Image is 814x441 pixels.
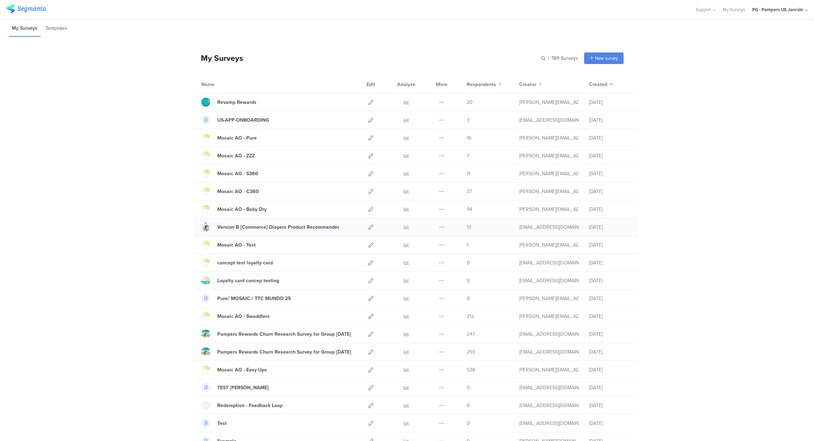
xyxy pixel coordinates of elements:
div: simanski.c@pg.com [519,366,579,374]
span: New survey [595,55,618,62]
span: 789 Surveys [551,55,578,62]
a: Mosaic AO - Pure [201,133,257,142]
span: Creator [519,81,536,88]
a: Loyalty card concep testing [201,276,279,285]
div: More [434,76,449,93]
a: Pure/ MOSAIC / TTC MUNDO 25 [201,294,291,303]
div: simanski.c@pg.com [519,134,579,142]
div: cardosoteixeiral.c@pg.com [519,277,579,284]
div: simanski.c@pg.com [519,188,579,195]
div: simanski.c@pg.com [519,241,579,249]
div: martens.j.1@pg.com [519,384,579,391]
span: 16 [467,134,471,142]
div: fjaili.r@pg.com [519,330,579,338]
span: 293 [467,348,475,356]
div: simanski.c@pg.com [519,170,579,177]
div: [DATE] [589,259,631,266]
div: Edit [363,76,378,93]
div: simanski.c@pg.com [519,313,579,320]
div: [DATE] [589,313,631,320]
div: zanolla.l@pg.com [519,420,579,427]
div: [DATE] [589,152,631,159]
div: concept test loyalty card [217,259,273,266]
div: fjaili.r@pg.com [519,348,579,356]
div: Redemption - Feedback Loop [217,402,283,409]
div: Mosaic AO - C360 [217,188,259,195]
div: [DATE] [589,277,631,284]
div: [DATE] [589,134,631,142]
span: | [547,55,550,62]
div: trehorel.p@pg.com [519,116,579,124]
div: [DATE] [589,366,631,374]
a: TEST [PERSON_NAME] [201,383,269,392]
span: 0 [467,259,470,266]
a: Mosaic AO - Easy Ups [201,365,267,374]
div: Mosaic AO - Easy Ups [217,366,267,374]
span: 0 [467,277,470,284]
div: Pampers Rewards Churn Research Survey for Group 2 July 2025 [217,330,351,338]
div: Version B [Commerce] Diapers Product Recommender [217,223,339,231]
div: Mosaic AO - Baby Dry [217,206,267,213]
div: simanski.c@pg.com [519,206,579,213]
li: My Surveys [9,20,41,37]
div: Revamp Rewards [217,99,256,106]
a: concept test loyalty card [201,258,273,267]
div: Analyze [396,76,417,93]
span: 11 [467,170,470,177]
span: Respondents [467,81,496,88]
a: Mosaic AO - S360 [201,169,258,178]
div: [DATE] [589,99,631,106]
a: Redemption - Feedback Loop [201,401,283,410]
span: 13 [467,223,471,231]
a: Mosaic AO - ZZZ [201,151,255,160]
div: [DATE] [589,384,631,391]
span: 0 [467,295,470,302]
div: [DATE] [589,295,631,302]
div: cardosoteixeiral.c@pg.com [519,259,579,266]
span: 94 [467,206,472,213]
a: Revamp Rewards [201,98,256,107]
span: 1 [467,241,468,249]
div: Mosaic AO - Test [217,241,256,249]
div: My Surveys [194,52,243,64]
span: 7 [467,152,469,159]
div: [DATE] [589,348,631,356]
a: Version B [Commerce] Diapers Product Recommender [201,222,339,232]
span: 247 [467,330,475,338]
div: [DATE] [589,402,631,409]
a: Mosaic AO - Test [201,240,256,249]
span: Support [696,6,711,13]
div: wecker.p@pg.com [519,99,579,106]
div: zanolla.l@pg.com [519,402,579,409]
div: PG - Pampers US Janrain [752,6,803,13]
div: [DATE] [589,420,631,427]
span: 3 [467,116,470,124]
span: 212 [467,313,474,320]
div: [DATE] [589,223,631,231]
div: [DATE] [589,206,631,213]
div: hougui.yh.1@pg.com [519,223,579,231]
button: Creator [519,81,542,88]
span: 0 [467,420,470,427]
span: 20 [467,99,473,106]
div: [DATE] [589,170,631,177]
span: 0 [467,402,470,409]
a: Test [201,419,227,428]
div: Mosaic AO - ZZZ [217,152,255,159]
div: [DATE] [589,241,631,249]
a: Pampers Rewards Churn Research Survey for Group [DATE] [201,329,351,339]
a: Mosaic AO - C360 [201,187,259,196]
div: Loyalty card concep testing [217,277,279,284]
div: Pure/ MOSAIC / TTC MUNDO 25 [217,295,291,302]
a: Pampers Rewards Churn Research Survey for Group [DATE] [201,347,351,356]
a: Mosaic AO - Swaddlers [201,312,270,321]
a: Mosaic AO - Baby Dry [201,205,267,214]
div: simanski.c@pg.com [519,295,579,302]
div: Mosaic AO - S360 [217,170,258,177]
div: US-APP-ONBOARDING [217,116,269,124]
div: Name [201,81,243,88]
button: Created [589,81,613,88]
div: simanski.c@pg.com [519,152,579,159]
img: segmanta logo [6,5,46,13]
div: TEST Jasmin [217,384,269,391]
